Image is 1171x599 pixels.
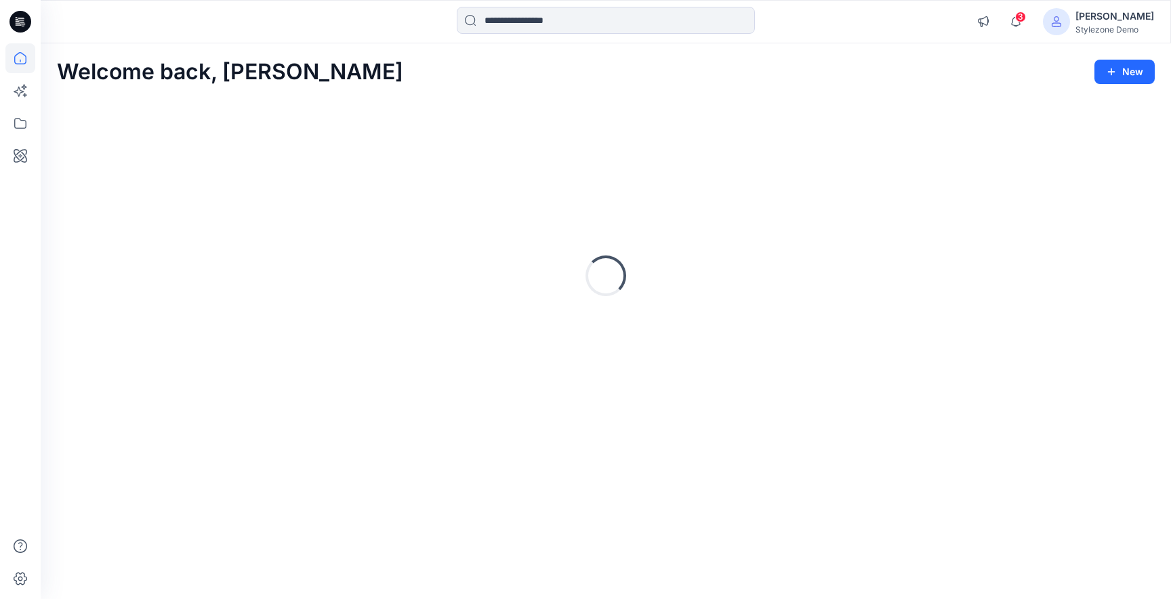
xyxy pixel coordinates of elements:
div: Stylezone Demo [1075,24,1154,35]
div: [PERSON_NAME] [1075,8,1154,24]
span: 3 [1015,12,1026,22]
svg: avatar [1051,16,1062,27]
button: New [1094,60,1155,84]
h2: Welcome back, [PERSON_NAME] [57,60,403,85]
